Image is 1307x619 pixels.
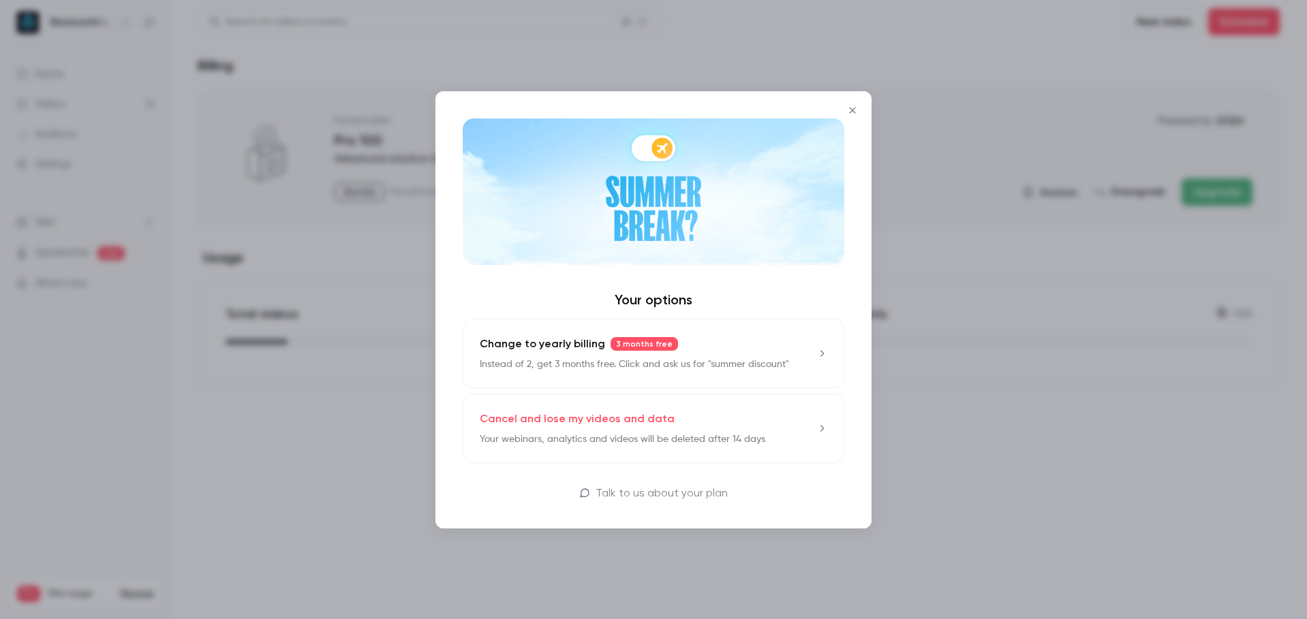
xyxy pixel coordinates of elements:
[480,432,765,446] p: Your webinars, analytics and videos will be deleted after 14 days
[480,358,789,371] p: Instead of 2, get 3 months free. Click and ask us for "summer discount"
[480,411,675,427] p: Cancel and lose my videos and data
[480,336,605,352] span: Change to yearly billing
[463,485,844,501] a: Talk to us about your plan
[596,485,728,501] p: Talk to us about your plan
[463,291,844,308] h4: Your options
[839,97,866,124] button: Close
[611,337,678,351] span: 3 months free
[463,118,844,265] img: Summer Break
